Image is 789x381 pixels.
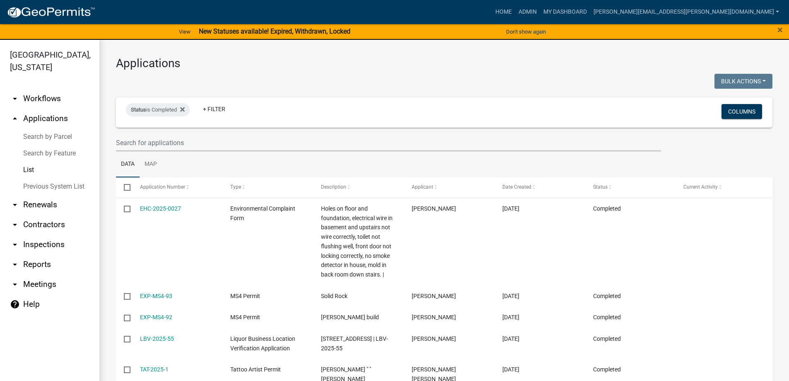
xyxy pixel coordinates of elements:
[230,335,295,352] span: Liquor Business Location Verification Application
[140,366,169,373] a: TAT-2025-1
[593,314,621,320] span: Completed
[540,4,590,20] a: My Dashboard
[502,335,519,342] span: 08/14/2025
[10,260,20,269] i: arrow_drop_down
[131,107,146,113] span: Status
[777,24,783,36] span: ×
[593,205,621,212] span: Completed
[593,366,621,373] span: Completed
[10,200,20,210] i: arrow_drop_down
[321,314,379,320] span: Vincent build
[590,4,782,20] a: [PERSON_NAME][EMAIL_ADDRESS][PERSON_NAME][DOMAIN_NAME]
[412,184,433,190] span: Applicant
[683,184,718,190] span: Current Activity
[140,205,181,212] a: EHC-2025-0027
[714,74,772,89] button: Bulk Actions
[502,184,531,190] span: Date Created
[585,177,676,197] datatable-header-cell: Status
[222,177,313,197] datatable-header-cell: Type
[593,293,621,299] span: Completed
[199,27,350,35] strong: New Statuses available! Expired, Withdrawn, Locked
[593,184,608,190] span: Status
[230,205,295,221] span: Environmental Complaint Form
[321,184,346,190] span: Description
[313,177,404,197] datatable-header-cell: Description
[196,102,232,116] a: + Filter
[412,293,456,299] span: Nicholas D Stout
[140,314,172,320] a: EXP-MS4-92
[492,4,515,20] a: Home
[515,4,540,20] a: Admin
[10,220,20,230] i: arrow_drop_down
[495,177,585,197] datatable-header-cell: Date Created
[10,114,20,124] i: arrow_drop_up
[593,335,621,342] span: Completed
[10,279,20,289] i: arrow_drop_down
[116,134,661,151] input: Search for applications
[230,366,281,373] span: Tattoo Artist Permit
[502,314,519,320] span: 08/15/2025
[176,25,194,39] a: View
[412,335,456,342] span: Mark Webb
[140,335,174,342] a: LBV-2025-55
[10,299,20,309] i: help
[116,151,140,178] a: Data
[321,293,347,299] span: Solid Rock
[777,25,783,35] button: Close
[412,314,456,320] span: John Cardwell
[116,177,132,197] datatable-header-cell: Select
[230,184,241,190] span: Type
[502,293,519,299] span: 08/18/2025
[676,177,766,197] datatable-header-cell: Current Activity
[140,184,185,190] span: Application Number
[502,366,519,373] span: 08/13/2025
[132,177,222,197] datatable-header-cell: Application Number
[126,103,190,116] div: is Completed
[321,205,393,278] span: Holes on floor and foundation, electrical wire in basement and upstairs not wire correctly, toile...
[10,240,20,250] i: arrow_drop_down
[140,151,162,178] a: Map
[116,56,772,70] h3: Applications
[502,205,519,212] span: 08/21/2025
[404,177,495,197] datatable-header-cell: Applicant
[721,104,762,119] button: Columns
[10,94,20,104] i: arrow_drop_down
[140,293,172,299] a: EXP-MS4-93
[321,335,388,352] span: 219 W Jefferson St, Kokomo, IN 46901 | LBV-2025-55
[230,293,260,299] span: MS4 Permit
[412,205,456,212] span: Yen Dang
[230,314,260,320] span: MS4 Permit
[503,25,549,39] button: Don't show again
